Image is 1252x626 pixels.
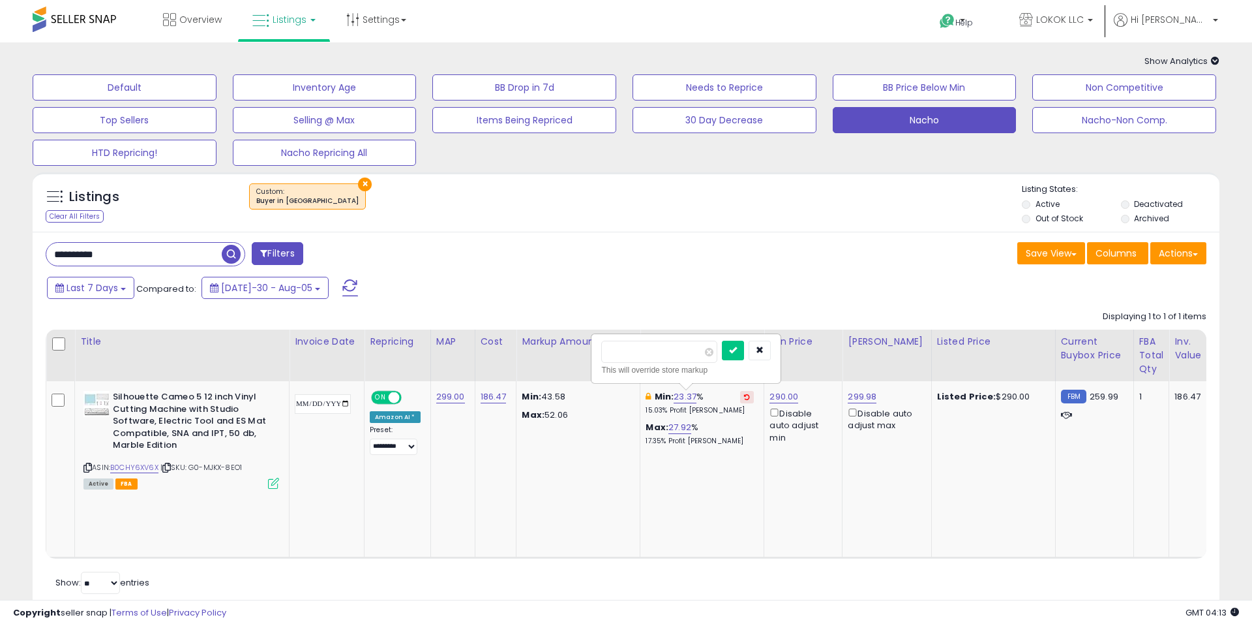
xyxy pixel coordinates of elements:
[233,107,417,133] button: Selling @ Max
[1032,107,1216,133] button: Nacho-Non Comp.
[113,391,271,455] b: Silhouette Cameo 5 12 inch Vinyl Cutting Machine with Studio Software, Electric Tool and ES Mat C...
[937,335,1050,349] div: Listed Price
[633,74,816,101] button: Needs to Reprice
[1017,242,1085,264] button: Save View
[233,140,417,166] button: Nacho Repricing All
[290,330,365,381] th: CSV column name: cust_attr_3_Invoice Date
[769,335,837,349] div: Min Price
[522,390,541,403] strong: Min:
[372,392,389,403] span: ON
[937,390,996,403] b: Listed Price:
[522,409,544,421] strong: Max:
[136,283,196,295] span: Compared to:
[655,390,674,403] b: Min:
[358,178,372,191] button: ×
[668,421,691,434] a: 27.92
[522,335,634,349] div: Markup Amount
[115,478,138,490] span: FBA
[1095,247,1137,260] span: Columns
[955,17,973,28] span: Help
[55,576,149,589] span: Show: entries
[160,462,242,473] span: | SKU: G0-MJKX-8EO1
[1061,390,1086,403] small: FBM
[1139,335,1164,376] div: FBA Total Qty
[601,364,771,377] div: This will override store markup
[1134,213,1169,224] label: Archived
[83,391,110,417] img: 41Cyv7GkKVL._SL40_.jpg
[929,3,998,42] a: Help
[295,335,359,349] div: Invoice Date
[400,392,421,403] span: OFF
[33,140,216,166] button: HTD Repricing!
[646,406,754,415] p: 15.03% Profit [PERSON_NAME]
[169,606,226,619] a: Privacy Policy
[201,277,329,299] button: [DATE]-30 - Aug-05
[1174,391,1200,403] div: 186.47
[256,196,359,206] div: Buyer in [GEOGRAPHIC_DATA]
[233,74,417,101] button: Inventory Age
[640,330,764,381] th: The percentage added to the cost of goods (COGS) that forms the calculator for Min & Max prices.
[47,277,134,299] button: Last 7 Days
[432,107,616,133] button: Items Being Repriced
[1036,13,1084,26] span: LOKOK LLC
[1144,55,1219,67] span: Show Analytics
[179,13,222,26] span: Overview
[1114,13,1218,42] a: Hi [PERSON_NAME]
[769,406,832,444] div: Disable auto adjust min
[848,335,925,349] div: [PERSON_NAME]
[1134,198,1183,210] label: Deactivated
[80,335,284,349] div: Title
[273,13,306,26] span: Listings
[646,437,754,446] p: 17.35% Profit [PERSON_NAME]
[256,187,359,206] span: Custom:
[833,107,1017,133] button: Nacho
[33,74,216,101] button: Default
[937,391,1045,403] div: $290.00
[1185,606,1239,619] span: 2025-08-13 04:13 GMT
[1036,198,1060,210] label: Active
[436,390,465,403] a: 299.00
[1139,391,1159,403] div: 1
[13,606,61,619] strong: Copyright
[1061,335,1128,362] div: Current Buybox Price
[67,281,118,294] span: Last 7 Days
[83,478,113,490] span: All listings currently available for purchase on Amazon
[522,391,630,403] p: 43.58
[370,335,425,349] div: Repricing
[221,281,312,294] span: [DATE]-30 - Aug-05
[1032,74,1216,101] button: Non Competitive
[432,74,616,101] button: BB Drop in 7d
[848,406,921,431] div: Disable auto adjust max
[633,107,816,133] button: 30 Day Decrease
[848,390,876,403] a: 299.98
[674,390,696,403] a: 23.37
[83,391,279,488] div: ASIN:
[833,74,1017,101] button: BB Price Below Min
[33,107,216,133] button: Top Sellers
[370,411,421,423] div: Amazon AI *
[1090,390,1118,403] span: 259.99
[646,422,754,446] div: %
[46,210,104,223] div: Clear All Filters
[1087,242,1148,264] button: Columns
[646,391,754,415] div: %
[646,421,668,433] b: Max:
[1036,213,1083,224] label: Out of Stock
[1131,13,1209,26] span: Hi [PERSON_NAME]
[481,335,511,349] div: Cost
[370,426,421,455] div: Preset:
[1103,311,1206,323] div: Displaying 1 to 1 of 1 items
[939,13,955,29] i: Get Help
[110,462,158,473] a: B0CHY6XV6X
[252,242,303,265] button: Filters
[769,390,798,403] a: 290.00
[522,409,630,421] p: 52.06
[436,335,469,349] div: MAP
[481,390,507,403] a: 186.47
[1150,242,1206,264] button: Actions
[1022,183,1219,196] p: Listing States:
[69,188,119,206] h5: Listings
[1174,335,1205,362] div: Inv. value
[13,607,226,619] div: seller snap | |
[112,606,167,619] a: Terms of Use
